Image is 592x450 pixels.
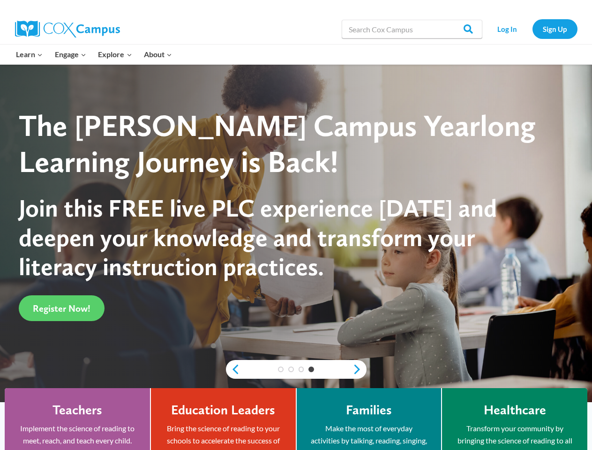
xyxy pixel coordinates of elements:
[487,19,528,38] a: Log In
[19,193,497,281] span: Join this FREE live PLC experience [DATE] and deepen your knowledge and transform your literacy i...
[171,402,275,418] h4: Education Leaders
[55,48,86,60] span: Engage
[16,48,43,60] span: Learn
[33,303,90,314] span: Register Now!
[487,19,577,38] nav: Secondary Navigation
[144,48,172,60] span: About
[484,402,546,418] h4: Healthcare
[19,422,136,446] p: Implement the science of reading to meet, reach, and teach every child.
[52,402,102,418] h4: Teachers
[342,20,482,38] input: Search Cox Campus
[19,295,105,321] a: Register Now!
[346,402,392,418] h4: Families
[19,108,557,180] div: The [PERSON_NAME] Campus Yearlong Learning Journey is Back!
[532,19,577,38] a: Sign Up
[98,48,132,60] span: Explore
[10,45,178,64] nav: Primary Navigation
[15,21,120,37] img: Cox Campus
